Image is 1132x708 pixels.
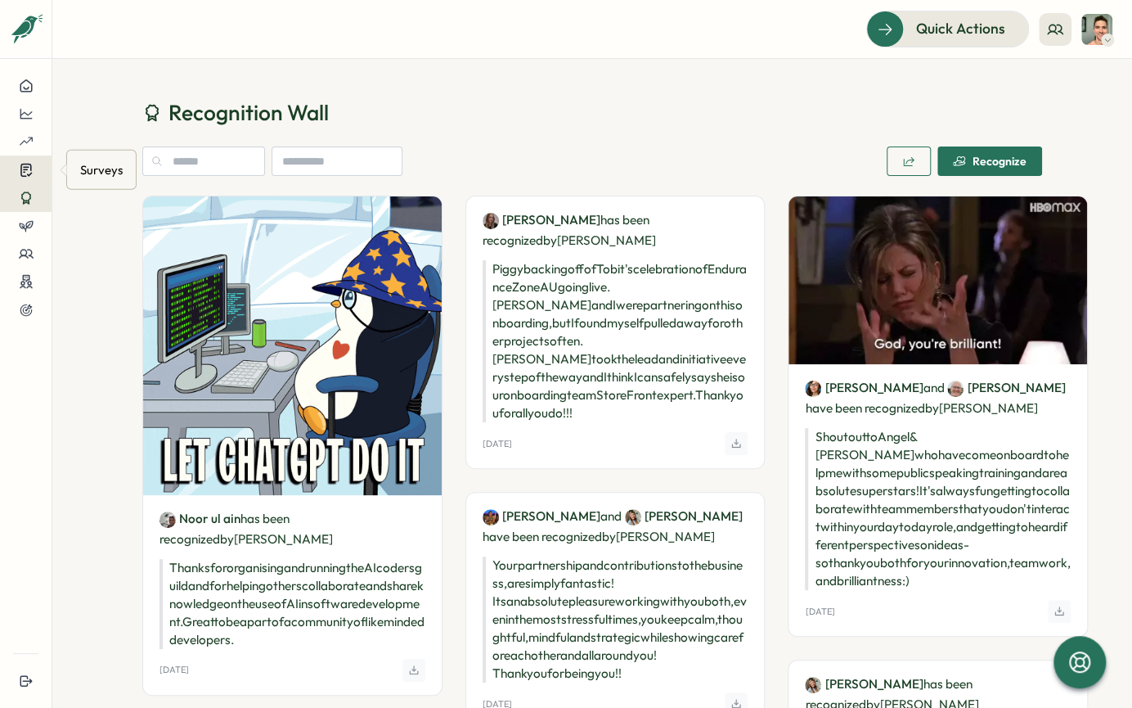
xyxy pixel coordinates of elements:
p: has been recognized by [PERSON_NAME] [159,508,425,549]
span: and [923,379,944,397]
span: Recognition Wall [168,98,329,127]
img: Angel Yebra [805,381,821,397]
span: and [600,507,622,525]
img: Nicole Stanaland [483,509,499,525]
p: have been recognized by [PERSON_NAME] [483,506,748,547]
p: have been recognized by [PERSON_NAME] [805,377,1071,418]
p: Thanks for organising and running the AI coders guild and for helping others collaborate and shar... [159,559,425,649]
button: Quick Actions [866,11,1029,47]
a: Angel Yebra[PERSON_NAME] [805,379,923,397]
p: Your partnership and contributions to the business, are simply fantastic! Its an absolute pleasur... [483,557,748,683]
img: Aimee Weston [483,213,499,229]
p: [DATE] [805,607,834,617]
a: Aimee Weston[PERSON_NAME] [483,211,600,229]
a: Noor ul ainNoor ul ain [159,510,240,528]
a: Nicole Stanaland[PERSON_NAME] [483,507,600,525]
button: Recognize [937,147,1042,176]
p: [DATE] [159,665,189,675]
img: Recognition Image [788,196,1087,364]
p: Piggybacking off of Tobit's celebration of Endurance Zone AU going live. [PERSON_NAME] and I were... [483,260,748,422]
img: Simon Downes [947,381,964,397]
img: Recognition Image [143,196,442,495]
p: Shoutout to Angel & [PERSON_NAME] who have come on board to help me with some public speaking tra... [805,428,1071,590]
img: Noor ul ain [159,512,176,528]
p: has been recognized by [PERSON_NAME] [483,210,748,250]
p: [DATE] [483,439,512,449]
img: Julie Gu [625,509,641,525]
div: Recognize [953,155,1026,168]
a: Simon Downes[PERSON_NAME] [947,379,1065,397]
div: Surveys [77,157,126,183]
img: Tobit Michael [1081,14,1112,45]
a: Julie Gu[PERSON_NAME] [805,675,923,693]
span: Quick Actions [916,18,1005,39]
img: Julie Gu [805,677,821,693]
a: Julie Gu[PERSON_NAME] [625,507,743,525]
